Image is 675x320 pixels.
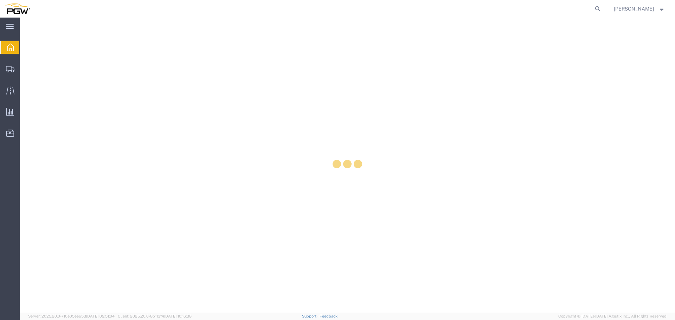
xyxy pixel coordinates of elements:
span: Phillip Thornton [614,5,654,13]
span: Copyright © [DATE]-[DATE] Agistix Inc., All Rights Reserved [558,313,667,319]
span: [DATE] 10:16:38 [164,314,192,318]
a: Support [302,314,320,318]
a: Feedback [320,314,337,318]
span: Client: 2025.20.0-8b113f4 [118,314,192,318]
img: logo [5,4,30,14]
span: [DATE] 09:51:04 [86,314,115,318]
span: Server: 2025.20.0-710e05ee653 [28,314,115,318]
button: [PERSON_NAME] [613,5,666,13]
